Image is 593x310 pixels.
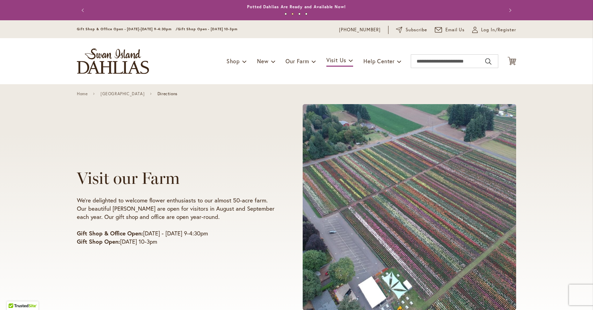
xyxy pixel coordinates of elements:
span: Help Center [363,57,395,65]
a: store logo [77,48,149,74]
span: Gift Shop & Office Open - [DATE]-[DATE] 9-4:30pm / [77,27,178,31]
span: New [257,57,268,65]
p: We're delighted to welcome flower enthusiasts to our almost 50-acre farm. Our beautiful [PERSON_N... [77,196,277,221]
a: [PHONE_NUMBER] [339,26,381,33]
a: Home [77,91,88,96]
span: Visit Us [326,56,346,64]
span: Email Us [445,26,465,33]
a: Potted Dahlias Are Ready and Available Now! [247,4,346,9]
span: Directions [158,91,177,96]
button: 1 of 4 [284,13,287,15]
span: Shop [226,57,240,65]
strong: Gift Shop Open: [77,237,120,245]
p: [DATE] - [DATE] 9-4:30pm [DATE] 10-3pm [77,229,277,246]
span: Log In/Register [481,26,516,33]
a: Email Us [435,26,465,33]
button: 2 of 4 [291,13,294,15]
strong: Gift Shop & Office Open: [77,229,143,237]
button: 4 of 4 [305,13,307,15]
span: Our Farm [286,57,309,65]
button: Previous [77,3,91,17]
a: [GEOGRAPHIC_DATA] [101,91,144,96]
button: Next [502,3,516,17]
a: Log In/Register [472,26,516,33]
span: Gift Shop Open - [DATE] 10-3pm [178,27,237,31]
button: 3 of 4 [298,13,301,15]
h1: Visit our Farm [77,169,277,188]
span: Subscribe [406,26,427,33]
a: Subscribe [396,26,427,33]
